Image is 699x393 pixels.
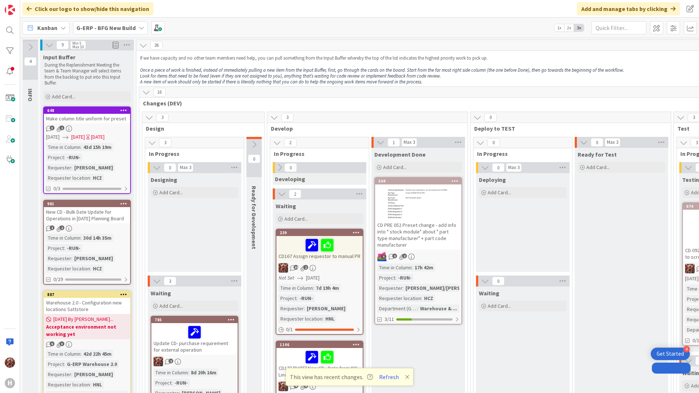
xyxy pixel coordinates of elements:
div: Requester [46,254,71,262]
div: 239 [276,229,363,236]
div: Time in Column [154,368,188,377]
div: 504CD PRE 052 Preset change - add info into " stock module" about " part type manufacturer" + par... [375,178,461,250]
div: CD PRE 052 Preset change - add info into " stock module" about " part type manufacturer" + part c... [375,220,461,250]
span: [DATE] By [PERSON_NAME]... [53,315,113,323]
span: Ready for Development [250,186,258,249]
em: A new item of work should only be started if there is literally nothing that you can do to help t... [140,79,422,85]
span: 2 [303,265,308,270]
span: : [296,294,298,302]
span: 1 [303,383,308,388]
span: 0/29 [53,276,63,283]
div: New CD - Bulk Date Update for Operations in [DATE] Planning Board [44,207,130,223]
div: Requester [377,284,403,292]
img: JK [5,358,15,368]
a: 504CD PRE 052 Preset change - add info into " stock module" about " part type manufacturer" + par... [374,177,462,325]
div: [PERSON_NAME] [72,370,115,378]
div: -RUN- [65,153,82,161]
span: 0 [284,163,297,172]
img: JK [377,252,387,261]
span: : [90,381,91,389]
div: 1146 [280,342,363,347]
span: Waiting [151,289,171,297]
span: Deploy to TEST [474,125,662,132]
div: 981 [47,201,130,206]
span: 3 [156,113,169,122]
div: Time in Column [46,143,80,151]
span: 5 [50,341,54,346]
span: : [313,284,314,292]
div: Min 5 [72,41,81,45]
span: 0 [492,163,505,172]
span: 0 [248,154,260,163]
span: : [64,153,65,161]
span: 19 [294,265,298,270]
span: Waiting [276,202,296,210]
div: 504 [378,179,461,184]
span: In Progress [149,150,235,157]
div: Requester location [377,294,421,302]
span: 9 [56,41,69,49]
div: HCZ [422,294,435,302]
span: 3/11 [385,315,394,323]
div: [PERSON_NAME] [305,304,347,312]
em: Once a piece of work is finished, instead of immediately pulling a new item from the Input Buffer... [140,67,624,73]
div: 43d 15h 19m [82,143,113,151]
span: : [322,315,324,323]
div: [PERSON_NAME]/[PERSON_NAME]... [404,284,491,292]
span: INFO [27,89,34,101]
div: Time in Column [377,263,412,272]
div: 4 [683,346,690,352]
div: Max 3 [180,166,191,169]
div: Department (G-ERP) [377,304,417,312]
div: JK [276,263,363,273]
div: Max 3 [607,141,618,144]
div: Warehouse & ... [418,304,459,312]
div: Click our logo to show/hide this navigation [22,2,154,15]
b: Acceptance environment not working yet [46,323,128,338]
span: [DATE] [46,133,60,141]
span: 2 [60,225,64,230]
div: Project [154,379,171,387]
img: JK [154,357,163,366]
span: 4 [24,57,37,66]
span: 3 [50,126,54,130]
span: : [171,379,173,387]
span: : [80,234,82,242]
a: 648Make column title uniform for preset[DATE][DATE][DATE]Time in Column:43d 15h 19mProject:-RUN-R... [43,106,131,194]
span: : [188,368,189,377]
div: 8d 20h 16m [189,368,218,377]
span: 0 / 1 [286,326,293,333]
span: Develop [271,125,458,132]
input: Quick Filter... [592,21,646,34]
div: Project [377,274,395,282]
div: Max 10 [72,45,84,49]
span: 3x [574,24,584,31]
button: Refresh [377,372,401,382]
div: 0/1 [276,325,363,334]
div: [PERSON_NAME] [72,254,115,262]
span: Ready for Test [578,151,617,158]
span: 1x [554,24,564,31]
p: During the Replenishment Meeting the team & Team Manager will select items from the backlog to pu... [45,62,129,86]
div: CD173 [DATE] New CD - Date from PO Line [276,348,363,379]
div: Max 3 [508,166,519,169]
span: 2 [284,138,296,147]
span: [DATE] [71,133,85,141]
div: Requester location [46,381,90,389]
span: : [71,370,72,378]
span: 3 [60,341,64,346]
div: 648Make column title uniform for preset [44,107,130,123]
span: 4 [294,383,298,388]
span: : [71,254,72,262]
div: 239CD167 Assign requestor to manual PR [276,229,363,261]
div: Requester [46,370,71,378]
span: Add Card... [159,303,183,309]
span: Development Done [374,151,426,158]
span: 2 [169,359,173,363]
div: HNL [324,315,336,323]
div: Project [46,153,64,161]
a: 981New CD - Bulk Date Update for Operations in [DATE] Planning BoardTime in Column:30d 14h 35mPro... [43,200,131,285]
div: Add and manage tabs by clicking [577,2,680,15]
span: 0 [591,138,603,147]
span: In Progress [274,150,360,157]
